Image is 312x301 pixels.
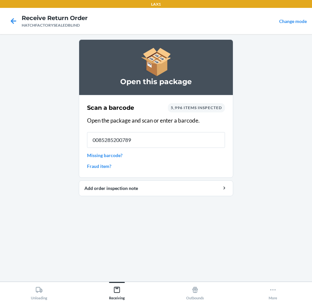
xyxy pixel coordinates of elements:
div: Add order inspection note [84,185,228,192]
button: Outbounds [156,282,234,300]
input: Barcode [87,132,225,148]
button: Receiving [78,282,156,300]
h3: Open this package [87,77,225,87]
div: Receiving [109,284,125,300]
h4: Receive Return Order [22,14,88,22]
div: Unloading [31,284,47,300]
p: Open the package and scan or enter a barcode. [87,116,225,125]
div: More [269,284,277,300]
a: Change mode [279,18,307,24]
a: Missing barcode? [87,152,225,159]
a: Fraud item? [87,163,225,170]
span: 5,996 items inspected [171,105,222,110]
p: LAX1 [151,1,161,7]
div: Outbounds [186,284,204,300]
h2: Scan a barcode [87,104,134,112]
button: Add order inspection note [79,180,233,196]
div: HATCHFACTORYSEALEDBLIND [22,22,88,28]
